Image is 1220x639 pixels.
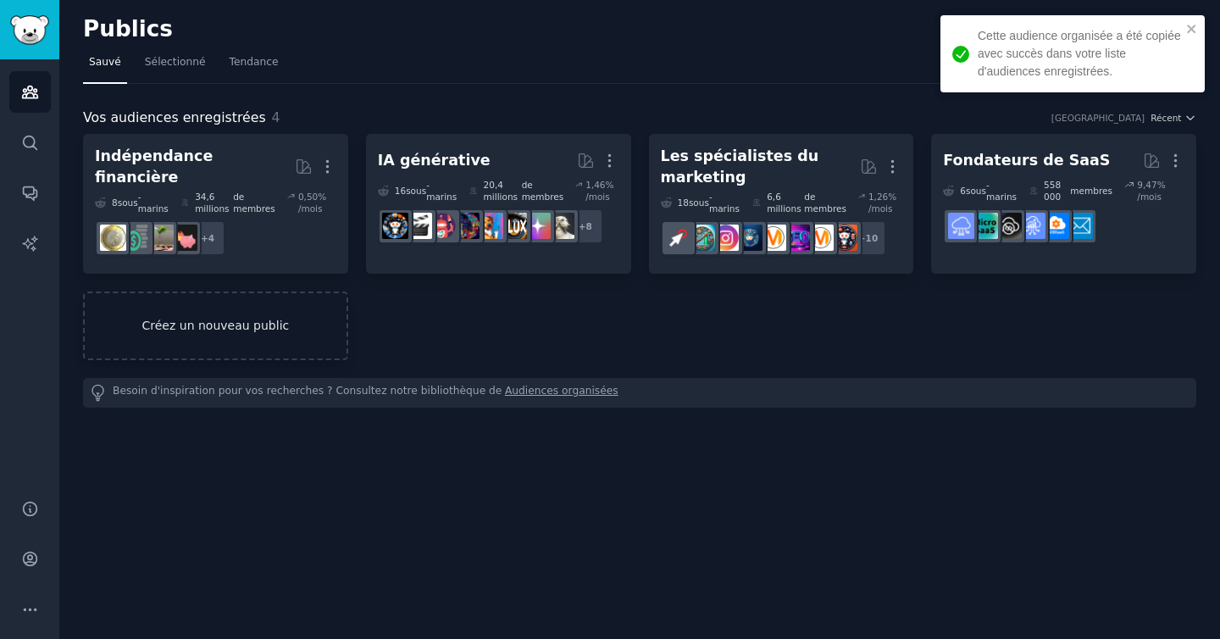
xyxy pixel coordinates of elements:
font: 1,46 [585,180,605,190]
font: sous [966,186,986,196]
font: Tendance [230,56,279,68]
font: 6 [960,186,966,196]
img: DreamBooth [548,213,574,239]
font: Créez un nouveau public [142,319,290,332]
font: Audiences organisées [505,385,618,397]
font: Vos audiences enregistrées [83,109,266,125]
font: 0,50 [298,192,318,202]
img: Marketing Instagram [713,225,739,251]
img: Feu [147,225,174,251]
img: FluxAI [501,213,527,239]
font: -marins [986,180,1017,202]
img: Logo de GummySearch [10,15,49,45]
img: Marketing d'affiliation [689,225,715,251]
font: sous [689,197,709,208]
img: SaaS sans code [995,213,1022,239]
font: IA générative [378,152,491,169]
img: réseaux sociaux [831,225,857,251]
a: Tendance [224,49,285,84]
img: marketing numérique [736,225,762,251]
img: sdforall [477,213,503,239]
font: 16 [395,186,406,196]
img: SaaS [948,213,974,239]
font: Les spécialistes du marketing [661,147,819,186]
font: 20,4 millions [484,180,518,202]
font: Publics [83,16,173,42]
img: référencement [784,225,810,251]
img: dalle2 [430,213,456,239]
a: Créez un nouveau public [83,292,348,360]
img: aivideo [406,213,432,239]
font: -marins [426,180,457,202]
img: Ventes SaaSS [1019,213,1045,239]
font: Besoin d'inspiration pour vos recherches ? Consultez notre bibliothèque de [113,385,502,397]
font: Fondateurs de SaaS [943,152,1110,169]
font: -marins [138,192,169,214]
font: sous [118,197,138,208]
a: Sauvé [83,49,127,84]
button: Récent [1151,112,1196,124]
font: membres [1070,186,1112,196]
font: de membres [522,180,564,202]
img: FEU gras [171,225,197,251]
font: de membres [804,192,846,214]
font: Indépendance financière [95,147,213,186]
font: Sauvé [89,56,121,68]
a: Indépendance financière8sous-marins34,6 millionsde membres0,50% /mois+4FEU grasFeuplanification f... [83,134,348,274]
img: rêve profond [453,213,480,239]
button: fermer [1186,22,1198,36]
font: [GEOGRAPHIC_DATA] [1051,113,1145,123]
font: 6,6 millions [767,192,801,214]
font: 8 [112,197,118,208]
img: PPC [665,225,691,251]
a: Audiences organisées [505,384,618,402]
img: Finances personnelles au Royaume-Uni [100,225,126,251]
font: 1,26 [868,192,888,202]
font: 34,6 millions [195,192,229,214]
font: % /mois [1137,180,1165,202]
font: % /mois [585,180,613,202]
a: Les spécialistes du marketing18sous-marins6,6 millionsde membres1,26% /mois+10réseaux sociauxcomm... [649,134,914,274]
font: % /mois [298,192,326,214]
font: 10 [866,233,879,243]
font: + [579,221,586,231]
img: Marketing par e-mail SaaS [1067,213,1093,239]
font: 9,47 [1137,180,1156,190]
font: 558 000 [1044,180,1061,202]
font: Sélectionné [145,56,206,68]
img: Marketing numérique [760,225,786,251]
font: sous [406,186,426,196]
font: Cette audience organisée a été copiée avec succès dans votre liste d'audiences enregistrées. [978,29,1181,78]
font: 8 [586,221,592,231]
img: étoilé [524,213,551,239]
font: 4 [208,233,214,243]
img: planification financière [124,225,150,251]
a: Sélectionné [139,49,212,84]
font: 4 [272,109,280,125]
img: aiArt [382,213,408,239]
img: microsaas [972,213,998,239]
font: 18 [678,197,689,208]
a: Fondateurs de SaaS6sous-marins558 000membres9,47% /moisMarketing par e-mail SaaSB2BSaaSVentes Saa... [931,134,1196,274]
font: de membres [233,192,275,214]
font: -marins [709,192,740,214]
font: + [201,233,208,243]
font: Récent [1151,113,1181,123]
font: % /mois [868,192,896,214]
a: IA générative16sous-marins20,4 millionsde membres1,46% /mois+8DreamBoothétoiléFluxAIsdforallrêve ... [366,134,631,274]
img: B2BSaaS [1043,213,1069,239]
img: commercialisation [807,225,834,251]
